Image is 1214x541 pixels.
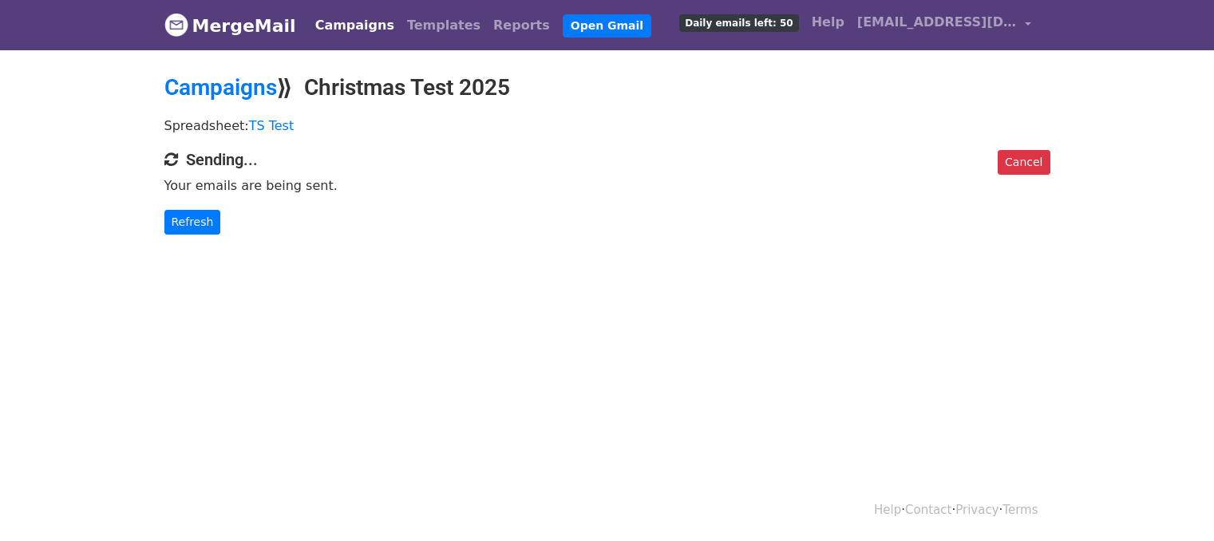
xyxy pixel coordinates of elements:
a: TS Test [249,118,295,133]
span: [EMAIL_ADDRESS][DOMAIN_NAME] [857,13,1017,32]
a: Help [805,6,851,38]
a: MergeMail [164,9,296,42]
a: Open Gmail [563,14,651,38]
img: MergeMail logo [164,13,188,37]
a: Daily emails left: 50 [673,6,805,38]
a: Cancel [998,150,1050,175]
a: Terms [1002,503,1038,517]
a: Campaigns [309,10,401,41]
a: Templates [401,10,487,41]
span: Daily emails left: 50 [679,14,798,32]
a: [EMAIL_ADDRESS][DOMAIN_NAME] [851,6,1038,44]
p: Spreadsheet: [164,117,1050,134]
a: Campaigns [164,74,277,101]
a: Privacy [955,503,998,517]
h4: Sending... [164,150,1050,169]
p: Your emails are being sent. [164,177,1050,194]
a: Refresh [164,210,221,235]
a: Help [874,503,901,517]
iframe: Chat Widget [1134,464,1214,541]
a: Reports [487,10,556,41]
h2: ⟫ Christmas Test 2025 [164,74,1050,101]
a: Contact [905,503,951,517]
